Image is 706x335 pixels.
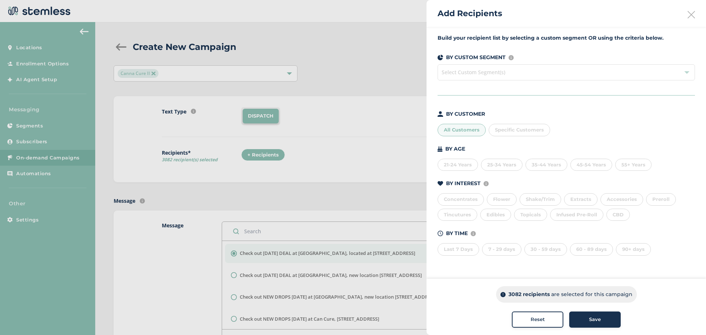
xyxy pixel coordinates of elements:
[438,181,443,186] img: icon-heart-dark-29e6356f.svg
[615,159,652,171] div: 55+ Years
[438,7,502,19] h2: Add Recipients
[438,146,442,152] img: icon-cake-93b2a7b5.svg
[495,127,544,133] span: Specific Customers
[616,243,651,256] div: 90+ days
[480,209,511,221] div: Edibles
[471,231,476,236] img: icon-info-236977d2.svg
[438,243,479,256] div: Last 7 Days
[669,300,706,335] iframe: Chat Widget
[446,230,468,237] p: BY TIME
[445,145,465,153] p: BY AGE
[438,124,486,136] div: All Customers
[564,193,598,206] div: Extracts
[551,291,632,298] p: are selected for this campaign
[570,159,612,171] div: 45-54 Years
[438,193,484,206] div: Concentrates
[500,292,506,297] img: icon-info-dark-48f6c5f3.svg
[446,180,481,187] p: BY INTEREST
[438,34,695,42] label: Build your recipient list by selecting a custom segment OR using the criteria below.
[525,159,567,171] div: 35-44 Years
[514,209,547,221] div: Topicals
[570,243,613,256] div: 60 - 89 days
[589,316,601,323] span: Save
[438,111,443,117] img: icon-person-dark-ced50e5f.svg
[550,209,603,221] div: Infused Pre-Roll
[509,291,550,298] p: 3082 recipients
[646,193,676,206] div: Preroll
[438,209,477,221] div: Tincutures
[531,316,545,323] span: Reset
[600,193,643,206] div: Accessories
[481,159,523,171] div: 25-34 Years
[524,243,567,256] div: 30 - 59 days
[446,110,485,118] p: BY CUSTOMER
[509,55,514,60] img: icon-info-236977d2.svg
[520,193,561,206] div: Shake/Trim
[487,193,517,206] div: Flower
[569,311,621,328] button: Save
[482,243,521,256] div: 7 - 29 days
[438,55,443,60] img: icon-segments-dark-074adb27.svg
[606,209,630,221] div: CBD
[446,54,506,61] p: BY CUSTOM SEGMENT
[484,181,489,186] img: icon-info-236977d2.svg
[512,311,563,328] button: Reset
[438,159,478,171] div: 21-24 Years
[438,231,443,236] img: icon-time-dark-e6b1183b.svg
